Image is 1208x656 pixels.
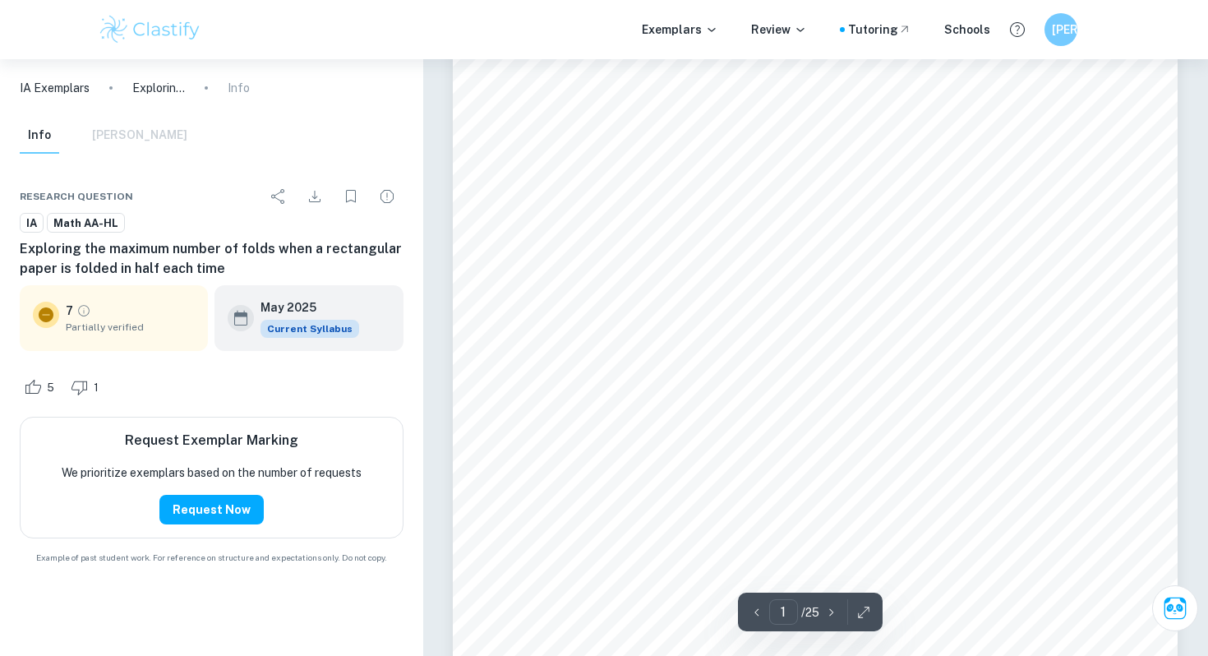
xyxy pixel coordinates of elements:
[62,464,362,482] p: We prioritize exemplars based on the number of requests
[751,21,807,39] p: Review
[38,380,63,396] span: 5
[334,180,367,213] div: Bookmark
[67,374,108,400] div: Dislike
[944,21,990,39] a: Schools
[1044,13,1077,46] button: [PERSON_NAME]
[1152,585,1198,631] button: Ask Clai
[20,213,44,233] a: IA
[781,350,851,370] span: 20 Pages
[20,552,403,564] span: Example of past student work. For reference on structure and expectations only. Do not copy.
[20,79,90,97] a: IA Exemplars
[801,603,819,621] p: / 25
[159,495,264,524] button: Request Now
[48,215,124,232] span: Math AA-HL
[527,196,1103,216] span: Exploring the maximum number of folds when a rectangular paper is
[371,180,403,213] div: Report issue
[20,189,133,204] span: Research question
[76,303,91,318] a: Grade partially verified
[1003,16,1031,44] button: Help and Feedback
[298,180,331,213] div: Download
[718,241,913,261] span: folded in half each time
[66,302,73,320] p: 7
[848,21,911,39] a: Tutoring
[20,374,63,400] div: Like
[98,13,202,46] img: Clastify logo
[47,213,125,233] a: Math AA-HL
[262,180,295,213] div: Share
[261,298,346,316] h6: May 2025
[1052,21,1071,39] h6: [PERSON_NAME]
[228,79,250,97] p: Info
[20,239,403,279] h6: Exploring the maximum number of folds when a rectangular paper is folded in half each time
[642,21,718,39] p: Exemplars
[125,431,298,450] h6: Request Exemplar Marking
[261,320,359,338] span: Current Syllabus
[66,320,195,335] span: Partially verified
[261,320,359,338] div: This exemplar is based on the current syllabus. Feel free to refer to it for inspiration/ideas wh...
[85,380,108,396] span: 1
[20,118,59,154] button: Info
[684,295,943,315] span: Math AA HL Internal Assessment
[132,79,185,97] p: Exploring the maximum number of folds when a rectangular paper is folded in half each time
[21,215,43,232] span: IA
